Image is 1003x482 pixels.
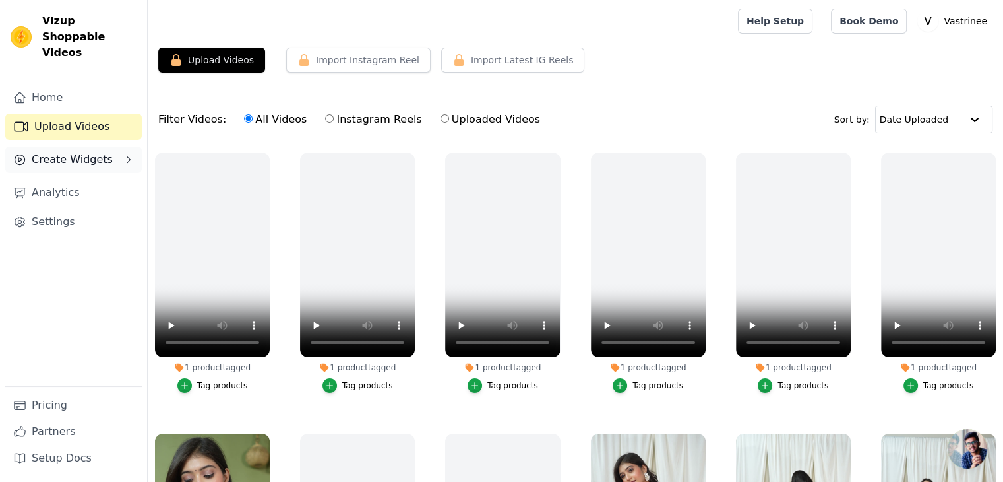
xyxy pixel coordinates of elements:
[923,380,974,391] div: Tag products
[441,48,585,73] button: Import Latest IG Reels
[155,362,270,373] div: 1 product tagged
[5,114,142,140] a: Upload Videos
[286,48,431,73] button: Import Instagram Reel
[831,9,907,34] a: Book Demo
[441,114,449,123] input: Uploaded Videos
[738,9,812,34] a: Help Setup
[322,378,393,393] button: Tag products
[881,362,996,373] div: 1 product tagged
[903,378,974,393] button: Tag products
[11,26,32,48] img: Vizup
[325,114,334,123] input: Instagram Reels
[300,362,415,373] div: 1 product tagged
[158,48,265,73] button: Upload Videos
[948,429,987,469] a: Open chat
[777,380,828,391] div: Tag products
[471,53,574,67] span: Import Latest IG Reels
[5,445,142,471] a: Setup Docs
[758,378,828,393] button: Tag products
[736,362,851,373] div: 1 product tagged
[177,378,248,393] button: Tag products
[5,419,142,445] a: Partners
[468,378,538,393] button: Tag products
[244,114,253,123] input: All Videos
[917,9,992,33] button: V Vastrinee
[834,106,993,133] div: Sort by:
[5,392,142,419] a: Pricing
[938,9,992,33] p: Vastrinee
[5,147,142,173] button: Create Widgets
[487,380,538,391] div: Tag products
[5,209,142,235] a: Settings
[613,378,683,393] button: Tag products
[158,104,547,135] div: Filter Videos:
[445,362,560,373] div: 1 product tagged
[5,85,142,111] a: Home
[32,152,113,168] span: Create Widgets
[924,15,932,28] text: V
[591,362,706,373] div: 1 product tagged
[632,380,683,391] div: Tag products
[342,380,393,391] div: Tag products
[197,380,248,391] div: Tag products
[5,180,142,206] a: Analytics
[440,111,541,128] label: Uploaded Videos
[42,13,137,61] span: Vizup Shoppable Videos
[243,111,307,128] label: All Videos
[324,111,422,128] label: Instagram Reels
